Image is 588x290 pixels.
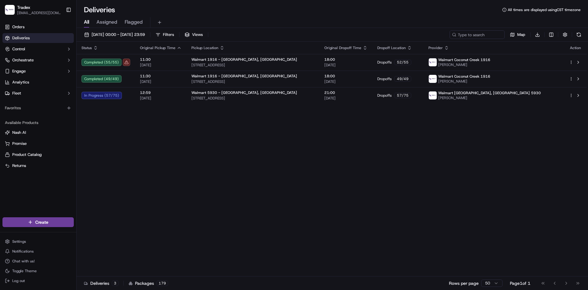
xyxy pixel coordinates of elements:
span: All [84,18,89,26]
a: Deliveries [2,33,74,43]
span: Control [12,46,25,52]
div: 52 / 55 [394,60,411,65]
span: [STREET_ADDRESS] [191,63,315,68]
button: Returns [2,161,74,171]
span: All times are displayed using CST timezone [508,7,581,12]
div: We're available if you need us! [21,65,77,70]
span: [DATE] [324,63,367,68]
span: [STREET_ADDRESS] [191,96,315,101]
div: Favorites [2,103,74,113]
span: [DATE] [324,79,367,84]
span: Walmart Coconut Creek 1916 [438,74,490,79]
span: Product Catalog [12,152,42,157]
img: 1679586894394 [429,75,437,83]
span: Walmart 5930 - [GEOGRAPHIC_DATA], [GEOGRAPHIC_DATA] [191,90,297,95]
button: Fleet [2,88,74,98]
span: Walmart [GEOGRAPHIC_DATA], [GEOGRAPHIC_DATA] 5930 [438,91,541,95]
span: Flagged [125,18,143,26]
button: Control [2,44,74,54]
button: Promise [2,139,74,149]
a: Returns [5,163,71,168]
button: Filters [153,30,177,39]
span: 11:30 [140,74,182,79]
span: Walmart Coconut Creek 1916 [438,57,490,62]
button: Notifications [2,247,74,256]
span: Pylon [61,104,74,109]
button: Create [2,217,74,227]
span: Original Pickup Time [140,45,175,50]
span: Returns [12,163,26,168]
span: Orders [12,24,24,30]
div: Page 1 of 1 [510,280,530,286]
div: 💻 [52,90,57,95]
a: 📗Knowledge Base [4,87,49,98]
span: [DATE] [140,63,182,68]
span: Map [517,32,525,37]
span: [DATE] 00:00 - [DATE] 23:59 [92,32,145,37]
span: Notifications [12,249,34,254]
p: Rows per page [449,280,479,286]
p: Welcome 👋 [6,25,111,34]
span: Walmart 1916 - [GEOGRAPHIC_DATA], [GEOGRAPHIC_DATA] [191,74,297,79]
span: 12:59 [140,90,182,95]
span: Dropoffs [377,93,392,98]
span: Log out [12,278,25,283]
span: Filters [163,32,174,37]
span: Promise [12,141,27,146]
span: Chat with us! [12,259,35,264]
span: Walmart 1916 - [GEOGRAPHIC_DATA], [GEOGRAPHIC_DATA] [191,57,297,62]
a: 💻API Documentation [49,87,101,98]
span: 21:00 [324,90,367,95]
span: Engage [12,68,26,74]
span: Settings [12,239,26,244]
span: [PERSON_NAME] [438,95,541,100]
a: Nash AI [5,130,71,135]
button: TradexTradex[EMAIL_ADDRESS][DOMAIN_NAME] [2,2,63,17]
button: [EMAIL_ADDRESS][DOMAIN_NAME] [17,10,61,15]
a: Product Catalog [5,152,71,157]
h1: Deliveries [84,5,115,15]
button: Start new chat [104,60,111,68]
span: Views [192,32,203,37]
span: Dropoffs [377,76,392,81]
img: 1679586894394 [429,91,437,99]
div: Packages [129,280,168,286]
input: Type to search [450,30,505,39]
span: Deliveries [12,35,30,41]
button: Engage [2,66,74,76]
div: 57 / 75 [394,93,411,98]
span: [PERSON_NAME] [438,79,490,84]
span: 18:00 [324,74,367,79]
button: Refresh [575,30,583,39]
span: Assigned [96,18,117,26]
img: Tradex [5,5,15,15]
button: Orchestrate [2,55,74,65]
span: API Documentation [58,89,98,95]
span: [DATE] [324,96,367,101]
div: Start new chat [21,59,100,65]
div: 3 [112,280,119,286]
div: 179 [156,280,168,286]
span: [DATE] [140,79,182,84]
span: 11:30 [140,57,182,62]
button: [DATE] 00:00 - [DATE] 23:59 [81,30,148,39]
input: Got a question? Start typing here... [16,40,110,46]
div: 49 / 49 [394,76,411,82]
span: Toggle Theme [12,269,37,273]
button: Settings [2,237,74,246]
img: 1736555255976-a54dd68f-1ca7-489b-9aae-adbdc363a1c4 [6,59,17,70]
span: Dropoffs [377,60,392,65]
span: Nash AI [12,130,26,135]
span: 18:00 [324,57,367,62]
button: Log out [2,276,74,285]
span: Original Dropoff Time [324,45,361,50]
a: Powered byPylon [43,104,74,109]
div: Deliveries [84,280,119,286]
button: Tradex [17,4,30,10]
span: Status [81,45,92,50]
button: Toggle Theme [2,267,74,275]
button: Product Catalog [2,150,74,160]
span: [STREET_ADDRESS] [191,79,315,84]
